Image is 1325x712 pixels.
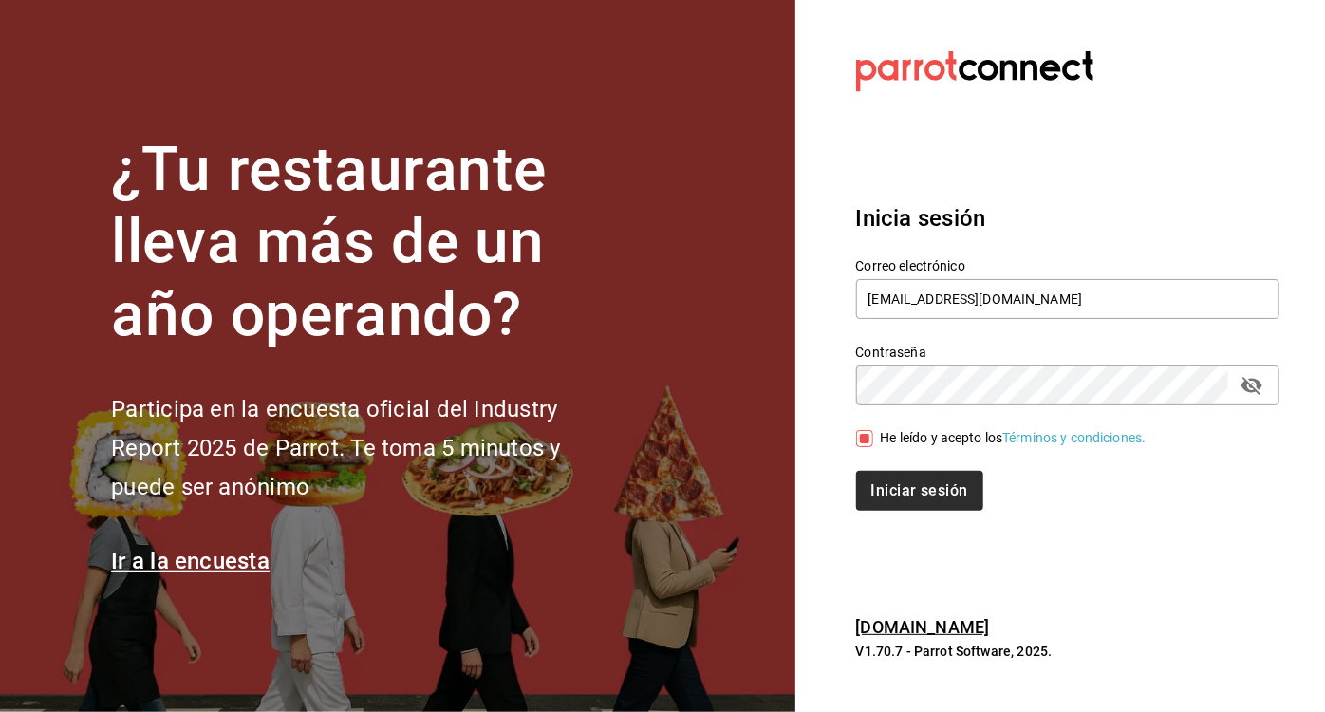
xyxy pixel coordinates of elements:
input: Ingresa tu correo electrónico [856,279,1280,319]
label: Contraseña [856,346,1280,359]
button: Iniciar sesión [856,471,983,511]
a: Ir a la encuesta [111,548,270,574]
button: passwordField [1236,369,1268,402]
p: V1.70.7 - Parrot Software, 2025. [856,642,1279,661]
h2: Participa en la encuesta oficial del Industry Report 2025 de Parrot. Te toma 5 minutos y puede se... [111,390,624,506]
a: Términos y condiciones. [1002,430,1146,445]
label: Correo electrónico [856,259,1280,272]
h1: ¿Tu restaurante lleva más de un año operando? [111,134,624,352]
a: [DOMAIN_NAME] [856,617,990,637]
h3: Inicia sesión [856,201,1279,235]
div: He leído y acepto los [881,428,1147,448]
